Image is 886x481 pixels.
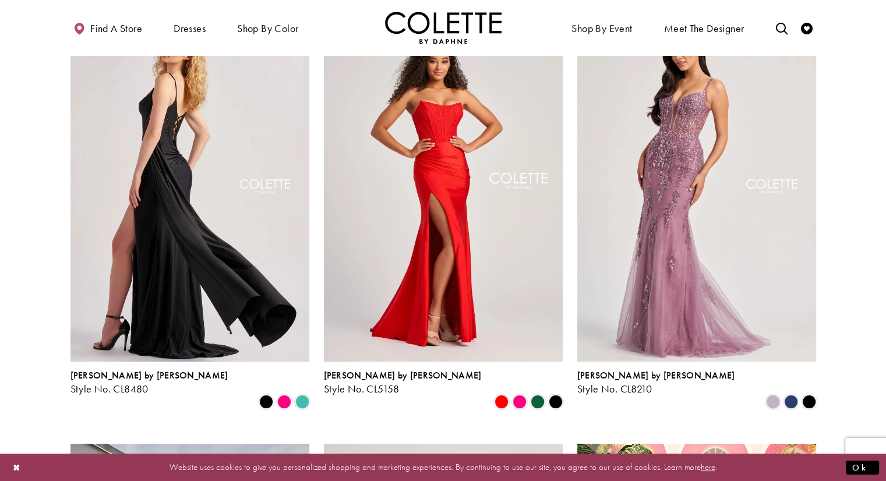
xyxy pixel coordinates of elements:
[577,369,735,381] span: [PERSON_NAME] by [PERSON_NAME]
[324,370,482,395] div: Colette by Daphne Style No. CL5158
[324,382,400,395] span: Style No. CL5158
[798,12,816,44] a: Check Wishlist
[174,23,206,34] span: Dresses
[70,370,228,395] div: Colette by Daphne Style No. CL8480
[385,12,502,44] a: Visit Home Page
[577,370,735,395] div: Colette by Daphne Style No. CL8210
[766,395,780,409] i: Heather
[577,382,652,395] span: Style No. CL8210
[571,23,632,34] span: Shop By Event
[513,395,527,409] i: Hot Pink
[577,15,816,362] a: Visit Colette by Daphne Style No. CL8210 Page
[237,23,298,34] span: Shop by color
[70,369,228,381] span: [PERSON_NAME] by [PERSON_NAME]
[70,12,145,44] a: Find a store
[569,12,635,44] span: Shop By Event
[84,459,802,475] p: Website uses cookies to give you personalized shopping and marketing experiences. By continuing t...
[324,15,563,362] a: Visit Colette by Daphne Style No. CL5158 Page
[661,12,747,44] a: Meet the designer
[846,460,879,475] button: Submit Dialog
[701,461,715,473] a: here
[664,23,744,34] span: Meet the designer
[772,12,790,44] a: Toggle search
[495,395,509,409] i: Red
[385,12,502,44] img: Colette by Daphne
[549,395,563,409] i: Black
[90,23,142,34] span: Find a store
[802,395,816,409] i: Black
[531,395,545,409] i: Hunter
[7,457,27,478] button: Close Dialog
[234,12,301,44] span: Shop by color
[259,395,273,409] i: Black
[171,12,209,44] span: Dresses
[784,395,798,409] i: Navy Blue
[277,395,291,409] i: Hot Pink
[70,15,309,362] a: Visit Colette by Daphne Style No. CL8480 Page
[70,382,149,395] span: Style No. CL8480
[324,369,482,381] span: [PERSON_NAME] by [PERSON_NAME]
[295,395,309,409] i: Turquoise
